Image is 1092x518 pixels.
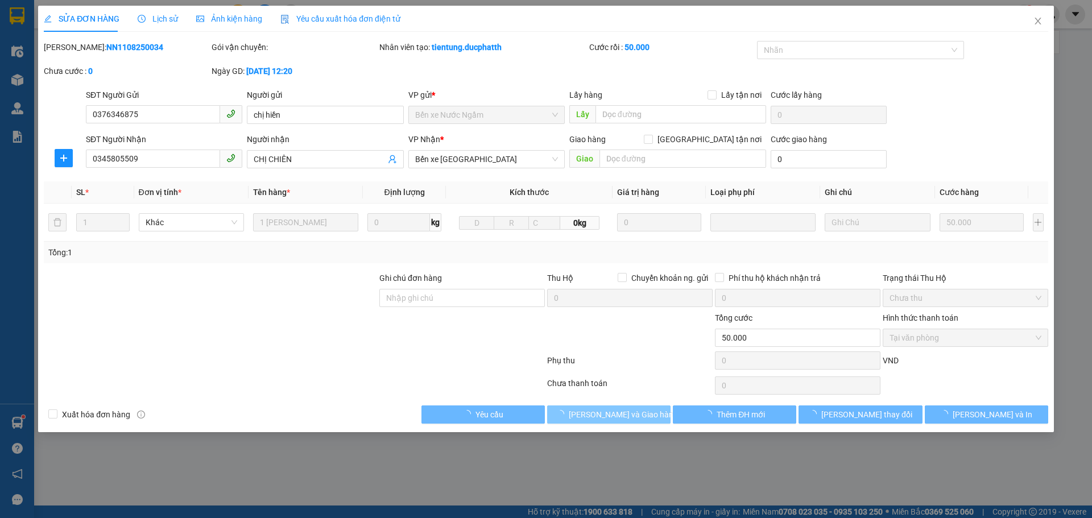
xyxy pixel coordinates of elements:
[825,213,930,231] input: Ghi Chú
[624,43,650,52] b: 50.000
[883,272,1048,284] div: Trạng thái Thu Hộ
[44,15,52,23] span: edit
[138,14,178,23] span: Lịch sử
[280,15,289,24] img: icon
[546,354,714,374] div: Phụ thu
[388,155,397,164] span: user-add
[1022,6,1054,38] button: Close
[1033,213,1044,231] button: plus
[560,216,599,230] span: 0kg
[379,273,442,283] label: Ghi chú đơn hàng
[771,135,827,144] label: Cước giao hàng
[589,41,755,53] div: Cước rồi :
[212,65,377,77] div: Ngày GD:
[627,272,713,284] span: Chuyển khoản ng. gửi
[379,289,545,307] input: Ghi chú đơn hàng
[821,408,912,421] span: [PERSON_NAME] thay đổi
[925,405,1048,424] button: [PERSON_NAME] và In
[510,188,549,197] span: Kích thước
[717,89,766,101] span: Lấy tận nơi
[547,405,671,424] button: [PERSON_NAME] và Giao hàng
[137,411,145,418] span: info-circle
[809,410,821,418] span: loading
[704,410,717,418] span: loading
[246,67,292,76] b: [DATE] 12:20
[569,408,678,421] span: [PERSON_NAME] và Giao hàng
[226,154,235,163] span: phone
[717,408,765,421] span: Thêm ĐH mới
[253,213,358,231] input: VD: Bàn, Ghế
[196,14,262,23] span: Ảnh kiện hàng
[57,408,135,421] span: Xuất hóa đơn hàng
[546,377,714,397] div: Chưa thanh toán
[76,188,85,197] span: SL
[44,65,209,77] div: Chưa cước :
[724,272,825,284] span: Phí thu hộ khách nhận trả
[617,188,659,197] span: Giá trị hàng
[1033,16,1043,26] span: close
[196,15,204,23] span: picture
[44,14,119,23] span: SỬA ĐƠN HÀNG
[528,216,560,230] input: C
[706,181,820,204] th: Loại phụ phí
[940,213,1024,231] input: 0
[86,133,242,146] div: SĐT Người Nhận
[771,90,822,100] label: Cước lấy hàng
[475,408,503,421] span: Yêu cầu
[415,106,558,123] span: Bến xe Nước Ngầm
[253,188,290,197] span: Tên hàng
[820,181,934,204] th: Ghi chú
[430,213,441,231] span: kg
[494,216,529,230] input: R
[883,356,899,365] span: VND
[384,188,424,197] span: Định lượng
[569,90,602,100] span: Lấy hàng
[673,405,796,424] button: Thêm ĐH mới
[247,89,403,101] div: Người gửi
[595,105,766,123] input: Dọc đường
[459,216,494,230] input: D
[421,405,545,424] button: Yêu cầu
[86,89,242,101] div: SĐT Người Gửi
[146,214,237,231] span: Khác
[432,43,502,52] b: tientung.ducphatth
[940,410,953,418] span: loading
[106,43,163,52] b: NN1108250034
[771,150,887,168] input: Cước giao hàng
[953,408,1032,421] span: [PERSON_NAME] và In
[55,149,73,167] button: plus
[408,89,565,101] div: VP gửi
[138,15,146,23] span: clock-circle
[771,106,887,124] input: Cước lấy hàng
[44,41,209,53] div: [PERSON_NAME]:
[569,105,595,123] span: Lấy
[653,133,766,146] span: [GEOGRAPHIC_DATA] tận nơi
[408,135,440,144] span: VP Nhận
[48,213,67,231] button: delete
[280,14,400,23] span: Yêu cầu xuất hóa đơn điện tử
[883,313,958,322] label: Hình thức thanh toán
[379,41,587,53] div: Nhân viên tạo:
[715,313,752,322] span: Tổng cước
[569,135,606,144] span: Giao hàng
[48,246,421,259] div: Tổng: 1
[415,151,558,168] span: Bến xe Hoằng Hóa
[55,154,72,163] span: plus
[226,109,235,118] span: phone
[599,150,766,168] input: Dọc đường
[139,188,181,197] span: Đơn vị tính
[247,133,403,146] div: Người nhận
[890,289,1041,306] span: Chưa thu
[88,67,93,76] b: 0
[799,405,922,424] button: [PERSON_NAME] thay đổi
[212,41,377,53] div: Gói vận chuyển:
[556,410,569,418] span: loading
[617,213,702,231] input: 0
[547,273,573,283] span: Thu Hộ
[463,410,475,418] span: loading
[940,188,979,197] span: Cước hàng
[569,150,599,168] span: Giao
[890,329,1041,346] span: Tại văn phòng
